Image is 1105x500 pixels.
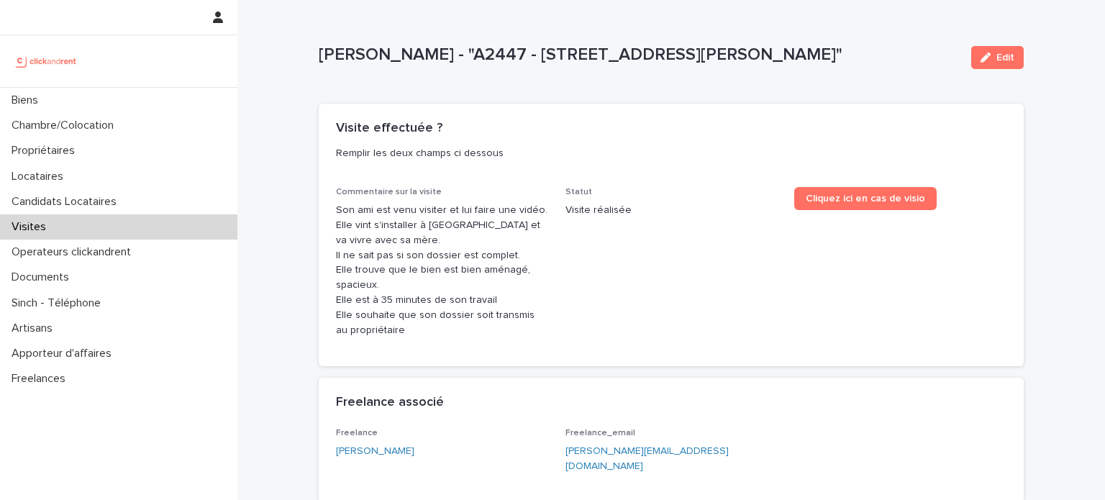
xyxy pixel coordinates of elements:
a: [PERSON_NAME][EMAIL_ADDRESS][DOMAIN_NAME] [565,446,729,471]
img: UCB0brd3T0yccxBKYDjQ [12,47,81,76]
p: Freelances [6,372,77,386]
p: Artisans [6,322,64,335]
p: Locataires [6,170,75,183]
p: Biens [6,94,50,107]
span: Statut [565,188,592,196]
p: Remplir les deux champs ci dessous [336,147,1001,160]
a: Cliquez ici en cas de visio [794,187,937,210]
h2: Visite effectuée ? [336,121,442,137]
p: Apporteur d'affaires [6,347,123,360]
p: Sinch - Téléphone [6,296,112,310]
p: Chambre/Colocation [6,119,125,132]
p: Candidats Locataires [6,195,128,209]
span: Freelance_email [565,429,635,437]
h2: Freelance associé [336,395,444,411]
p: Documents [6,271,81,284]
p: [PERSON_NAME] - "A2447 - [STREET_ADDRESS][PERSON_NAME]" [319,45,960,65]
span: Cliquez ici en cas de visio [806,194,925,204]
button: Edit [971,46,1024,69]
p: Visites [6,220,58,234]
span: Freelance [336,429,378,437]
span: Commentaire sur la visite [336,188,442,196]
p: Operateurs clickandrent [6,245,142,259]
span: Edit [996,53,1014,63]
p: Son ami est venu visiter et lui faire une vidéo. Elle vint s'installer à [GEOGRAPHIC_DATA] et va ... [336,203,548,337]
a: [PERSON_NAME] [336,444,414,459]
p: Visite réalisée [565,203,778,218]
p: Propriétaires [6,144,86,158]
